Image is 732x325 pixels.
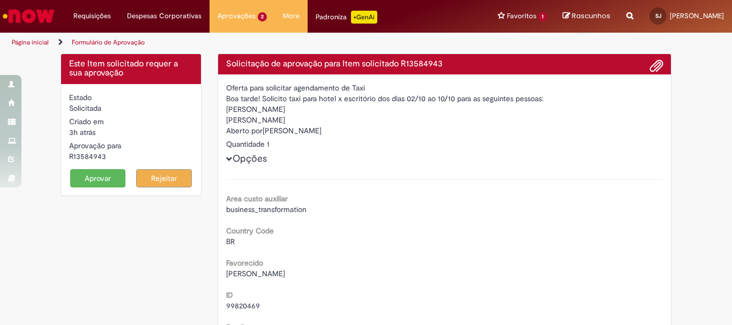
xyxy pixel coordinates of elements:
[670,11,724,20] span: [PERSON_NAME]
[73,11,111,21] span: Requisições
[226,125,663,139] div: [PERSON_NAME]
[316,11,377,24] div: Padroniza
[226,59,663,69] h4: Solicitação de aprovação para Item solicitado R13584943
[226,301,260,311] span: 99820469
[226,82,663,93] div: Oferta para solicitar agendamento de Taxi
[226,139,663,149] div: Quantidade 1
[69,127,95,137] time: 01/10/2025 10:57:57
[226,226,274,236] b: Country Code
[69,127,95,137] span: 3h atrás
[226,125,263,136] label: Aberto por
[572,11,610,21] span: Rascunhos
[69,127,193,138] div: 01/10/2025 10:57:57
[69,116,104,127] label: Criado em
[218,11,256,21] span: Aprovações
[226,237,235,246] span: BR
[70,169,126,187] button: Aprovar
[69,151,193,162] div: R13584943
[226,258,263,268] b: Favorecido
[69,92,92,103] label: Estado
[12,38,49,47] a: Página inicial
[8,33,480,52] ul: Trilhas de página
[563,11,610,21] a: Rascunhos
[258,12,267,21] span: 2
[127,11,201,21] span: Despesas Corporativas
[226,115,663,125] div: [PERSON_NAME]
[226,290,233,300] b: ID
[283,11,300,21] span: More
[69,59,193,78] h4: Este Item solicitado requer a sua aprovação
[226,269,285,278] span: [PERSON_NAME]
[1,5,56,27] img: ServiceNow
[226,194,288,203] b: Area custo auxiliar
[72,38,145,47] a: Formulário de Aprovação
[69,140,121,151] label: Aprovação para
[69,103,193,114] div: Solicitada
[226,104,663,115] div: [PERSON_NAME]
[539,12,547,21] span: 1
[226,93,663,104] div: Boa tarde! Solicito taxi para hotel x escritório dos dias 02/10 ao 10/10 para as seguintes pessoas:
[136,169,192,187] button: Rejeitar
[226,205,307,214] span: business_transformation
[507,11,536,21] span: Favoritos
[351,11,377,24] p: +GenAi
[655,12,661,19] span: SJ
